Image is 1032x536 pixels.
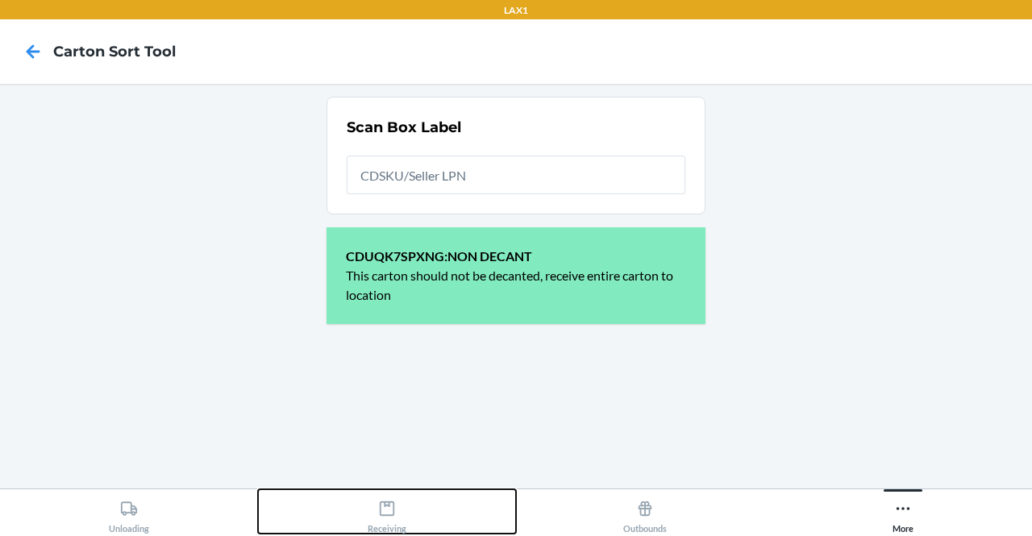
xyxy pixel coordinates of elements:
button: More [774,489,1032,534]
p: LAX1 [504,3,528,18]
h2: Scan Box Label [347,117,461,138]
div: Receiving [368,493,406,534]
button: Outbounds [516,489,774,534]
p: This carton should not be decanted, receive entire carton to location [346,266,686,305]
button: Receiving [258,489,516,534]
div: More [893,493,913,534]
h4: Carton Sort Tool [53,41,176,62]
p: CDUQK7SPXNG : NON DECANT [346,247,686,266]
div: Outbounds [623,493,667,534]
input: CDSKU/Seller LPN [347,156,685,194]
div: Unloading [109,493,149,534]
